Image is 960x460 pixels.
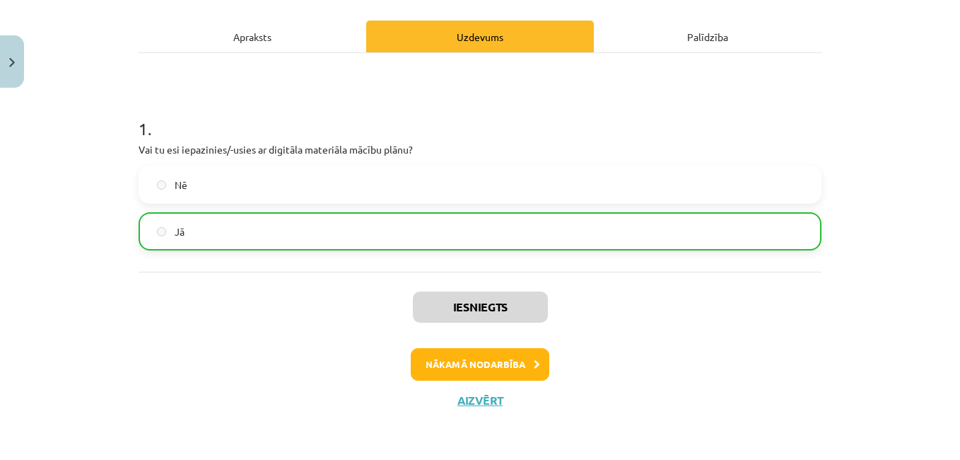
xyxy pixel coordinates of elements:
[594,21,821,52] div: Palīdzība
[413,292,548,323] button: Iesniegts
[157,227,166,236] input: Jā
[139,142,821,157] p: Vai tu esi iepazinies/-usies ar digitāla materiāla mācību plānu?
[175,224,185,239] span: Jā
[139,21,366,52] div: Apraksts
[175,178,187,192] span: Nē
[157,180,166,190] input: Nē
[366,21,594,52] div: Uzdevums
[9,58,15,67] img: icon-close-lesson-0947bae3869378f0d4975bcd49f059093ad1ed9edebbc8119c70593378902aed.svg
[411,348,549,381] button: Nākamā nodarbība
[139,94,821,138] h1: 1 .
[453,393,507,408] button: Aizvērt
